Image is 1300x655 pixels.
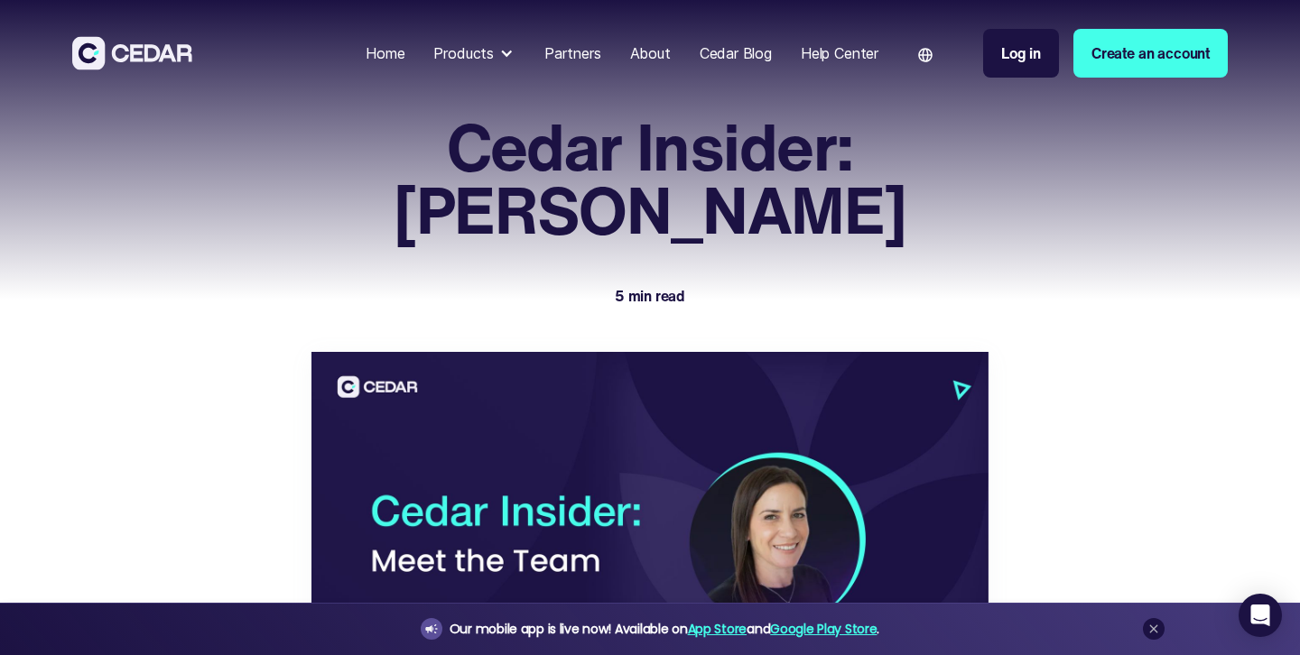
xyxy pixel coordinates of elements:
div: About [630,42,671,64]
img: world icon [918,48,933,62]
a: Help Center [794,33,886,73]
h1: Cedar Insider: [PERSON_NAME] [311,115,989,242]
div: 5 min read [615,285,685,307]
div: Open Intercom Messenger [1239,594,1282,637]
div: Products [433,42,494,64]
a: Create an account [1073,29,1228,78]
div: Log in [1001,42,1041,64]
div: Cedar Blog [700,42,772,64]
a: About [623,33,678,73]
div: Help Center [801,42,878,64]
a: App Store [688,620,747,638]
div: Products [426,35,523,71]
a: Home [358,33,412,73]
div: Our mobile app is live now! Available on and . [450,618,879,641]
a: Google Play Store [770,620,877,638]
div: Home [366,42,404,64]
div: Partners [544,42,601,64]
img: announcement [424,622,439,636]
a: Partners [537,33,608,73]
a: Log in [983,29,1059,78]
a: Cedar Blog [692,33,779,73]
